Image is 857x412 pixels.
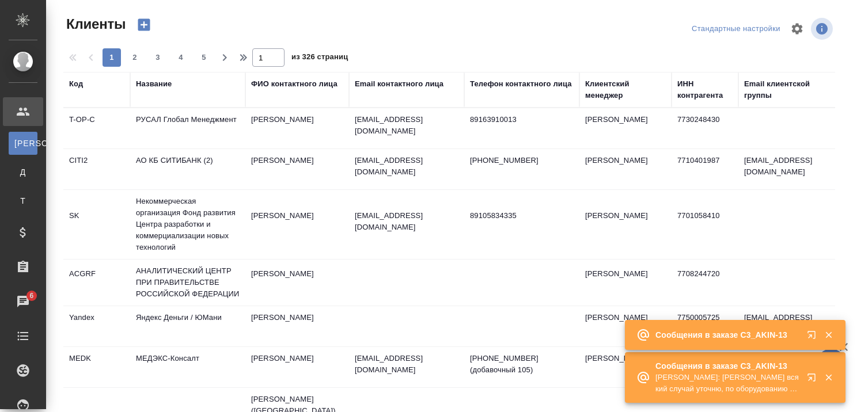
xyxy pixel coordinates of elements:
td: T-OP-C [63,108,130,148]
div: split button [689,20,783,38]
p: 89163910013 [470,114,574,125]
span: из 326 страниц [291,50,348,67]
span: 3 [149,52,167,63]
div: Название [136,78,172,90]
button: Открыть в новой вкладке [800,366,828,394]
td: [PERSON_NAME] [245,306,349,346]
td: [PERSON_NAME] [245,347,349,387]
span: [PERSON_NAME] [14,138,32,149]
button: 4 [172,48,190,67]
p: Сообщения в заказе C3_AKIN-13 [655,329,799,341]
a: Д [9,161,37,184]
span: 6 [22,290,40,302]
a: [PERSON_NAME] [9,132,37,155]
button: Создать [130,15,158,35]
td: МЕДЭКС-Консалт [130,347,245,387]
div: ИНН контрагента [677,78,733,101]
td: [PERSON_NAME] [245,204,349,245]
button: 2 [126,48,144,67]
button: Закрыть [817,372,840,383]
td: 7708244720 [672,262,738,303]
span: Настроить таблицу [783,15,811,43]
td: [PERSON_NAME] [245,149,349,189]
button: 5 [195,48,213,67]
td: [PERSON_NAME] [579,204,672,245]
td: 7710401987 [672,149,738,189]
td: РУСАЛ Глобал Менеджмент [130,108,245,148]
span: Клиенты [63,15,126,33]
a: 6 [3,287,43,316]
p: [EMAIL_ADDRESS][DOMAIN_NAME] [355,114,458,137]
button: 3 [149,48,167,67]
button: Закрыть [817,330,840,340]
td: [EMAIL_ADDRESS][DOMAIN_NAME] [738,306,842,346]
td: Некоммерческая организация Фонд развития Центра разработки и коммерциализации новых технологий [130,190,245,259]
td: ACGRF [63,262,130,303]
p: 89105834335 [470,210,574,222]
td: CITI2 [63,149,130,189]
p: [PHONE_NUMBER] (добавочный 105) [470,353,574,376]
div: Клиентский менеджер [585,78,666,101]
p: Сообщения в заказе C3_AKIN-13 [655,360,799,372]
span: 5 [195,52,213,63]
td: [PERSON_NAME] [579,347,672,387]
span: 2 [126,52,144,63]
button: Открыть в новой вкладке [800,323,828,351]
div: Email контактного лица [355,78,443,90]
p: [EMAIL_ADDRESS][DOMAIN_NAME] [355,155,458,178]
span: Посмотреть информацию [811,18,835,40]
td: [PERSON_NAME] [579,306,672,346]
p: [PERSON_NAME]: [PERSON_NAME] всякий случай уточню, по оборудованию клиенту список высылали? Допол... [655,372,799,395]
td: Яндекс Деньги / ЮМани [130,306,245,346]
a: Т [9,189,37,212]
div: Телефон контактного лица [470,78,572,90]
div: Email клиентской группы [744,78,836,101]
td: [PERSON_NAME] [579,262,672,303]
p: [EMAIL_ADDRESS][DOMAIN_NAME] [355,353,458,376]
td: SK [63,204,130,245]
td: АНАЛИТИЧЕСКИЙ ЦЕНТР ПРИ ПРАВИТЕЛЬСТВЕ РОССИЙСКОЙ ФЕДЕРАЦИИ [130,260,245,306]
td: [PERSON_NAME] [579,108,672,148]
td: 7730248430 [672,108,738,148]
p: [EMAIL_ADDRESS][DOMAIN_NAME] [355,210,458,233]
span: Д [14,166,32,178]
td: АО КБ СИТИБАНК (2) [130,149,245,189]
div: ФИО контактного лица [251,78,338,90]
div: Код [69,78,83,90]
td: [PERSON_NAME] [245,262,349,303]
td: 7701058410 [672,204,738,245]
span: 4 [172,52,190,63]
td: 7750005725 [672,306,738,346]
td: [EMAIL_ADDRESS][DOMAIN_NAME] [738,149,842,189]
td: Yandex [63,306,130,346]
td: [PERSON_NAME] [579,149,672,189]
td: MEDK [63,347,130,387]
td: [PERSON_NAME] [245,108,349,148]
p: [PHONE_NUMBER] [470,155,574,166]
span: Т [14,195,32,207]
